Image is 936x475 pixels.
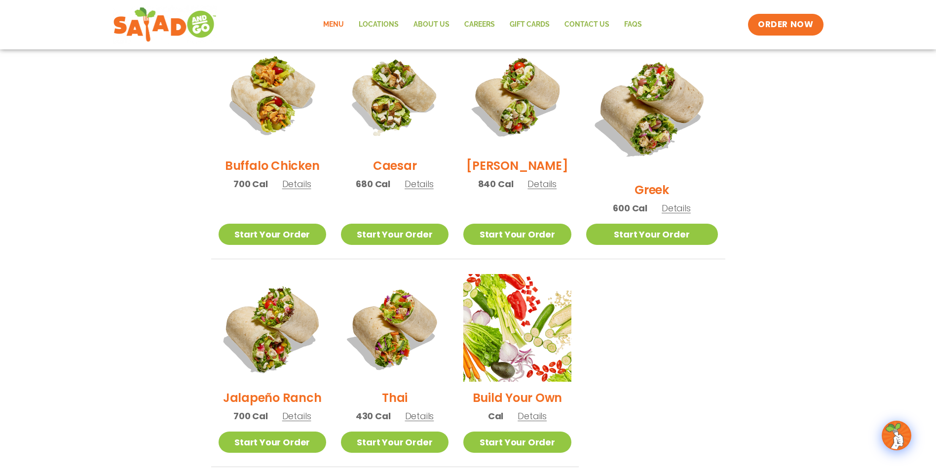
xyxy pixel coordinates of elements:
img: Product photo for Caesar Wrap [341,42,449,150]
img: new-SAG-logo-768×292 [113,5,217,44]
img: wpChatIcon [883,422,910,449]
a: ORDER NOW [748,14,823,36]
span: Details [662,202,691,214]
img: Product photo for Cobb Wrap [463,42,571,150]
span: Cal [488,409,503,423]
img: Product photo for Buffalo Chicken Wrap [219,42,326,150]
h2: Build Your Own [473,389,562,406]
span: Details [282,410,311,422]
a: About Us [406,13,457,36]
a: FAQs [617,13,649,36]
span: Details [282,178,311,190]
a: Careers [457,13,502,36]
h2: Thai [382,389,408,406]
span: 680 Cal [356,177,390,191]
a: Start Your Order [219,432,326,453]
a: Locations [351,13,406,36]
a: Menu [316,13,351,36]
nav: Menu [316,13,649,36]
h2: [PERSON_NAME] [466,157,568,174]
span: 700 Cal [233,177,268,191]
a: Contact Us [557,13,617,36]
span: Details [405,178,434,190]
span: 430 Cal [356,409,391,423]
span: 700 Cal [233,409,268,423]
a: Start Your Order [463,224,571,245]
span: ORDER NOW [758,19,813,31]
a: Start Your Order [341,432,449,453]
h2: Greek [635,181,669,198]
h2: Caesar [373,157,417,174]
a: Start Your Order [219,224,326,245]
a: Start Your Order [341,224,449,245]
img: Product photo for Thai Wrap [341,274,449,382]
a: Start Your Order [463,432,571,453]
h2: Buffalo Chicken [225,157,319,174]
img: Product photo for Greek Wrap [586,42,718,174]
span: 840 Cal [478,177,514,191]
span: Details [518,410,547,422]
span: 600 Cal [613,201,647,215]
a: Start Your Order [586,224,718,245]
a: GIFT CARDS [502,13,557,36]
img: Product photo for Jalapeño Ranch Wrap [209,265,335,391]
img: Product photo for Build Your Own [463,274,571,382]
span: Details [405,410,434,422]
span: Details [527,178,557,190]
h2: Jalapeño Ranch [223,389,322,406]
